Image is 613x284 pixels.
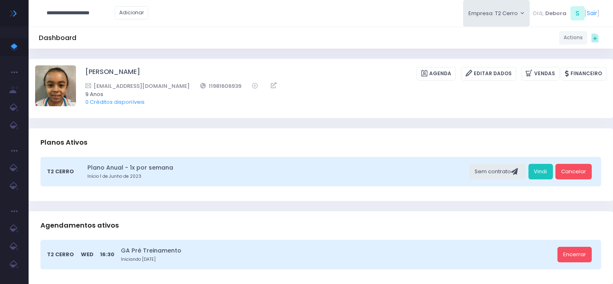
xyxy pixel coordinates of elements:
[85,90,596,98] span: 9 Anos
[559,31,587,45] a: Actions
[40,131,87,154] h3: Planos Ativos
[81,250,94,259] span: Wed
[85,82,190,90] a: [EMAIL_ADDRESS][DOMAIN_NAME]
[469,164,526,179] div: Sem contrato
[100,250,114,259] span: 16:30
[87,173,466,180] small: Início 1 de Junho de 2023
[121,246,555,255] a: GA Pré Treinamento
[47,168,74,176] span: T2 Cerro
[530,4,603,22] div: [ ]
[571,6,585,20] span: S
[39,34,76,42] h5: Dashboard
[417,67,456,81] a: Agenda
[561,67,606,81] a: Financeiro
[545,9,566,18] span: Debora
[528,164,553,179] a: Vindi
[40,214,119,237] h3: Agendamentos ativos
[201,82,242,90] a: 11981606939
[85,67,140,81] a: [PERSON_NAME]
[522,67,560,81] a: Vendas
[85,98,145,106] a: 0 Créditos disponíveis
[533,9,544,18] span: Olá,
[557,247,592,262] a: Encerrar
[47,250,74,259] span: T2 Cerro
[587,9,597,18] a: Sair
[87,163,466,172] a: Plano Anual - 1x por semana
[461,67,516,81] a: Editar Dados
[115,6,148,20] a: Adicionar
[35,65,76,106] img: Caroline Pacheco Duarte
[121,256,555,263] small: Iniciando [DATE]
[555,164,592,179] a: Cancelar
